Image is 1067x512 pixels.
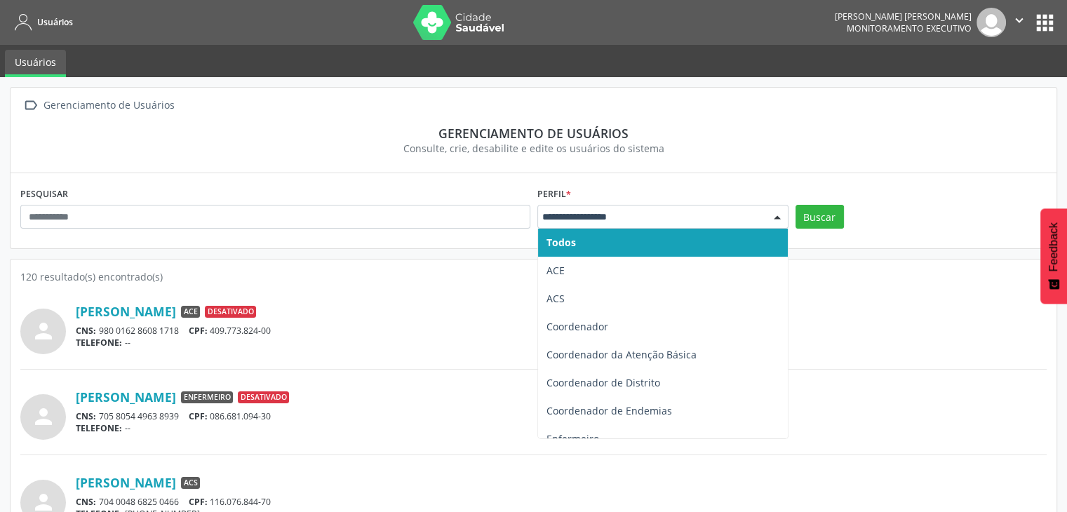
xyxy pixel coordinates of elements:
div: 705 8054 4963 8939 086.681.094-30 [76,410,1047,422]
i:  [1012,13,1027,28]
span: TELEFONE: [76,337,122,349]
span: Enfermeiro [546,432,599,445]
div: [PERSON_NAME] [PERSON_NAME] [835,11,972,22]
label: PESQUISAR [20,183,68,205]
button: Buscar [796,205,844,229]
i: person [31,404,56,429]
span: Coordenador da Atenção Básica [546,348,697,361]
span: CPF: [189,410,208,422]
a: [PERSON_NAME] [76,389,176,405]
span: ACS [546,292,565,305]
div: Gerenciamento de Usuários [41,95,177,116]
span: Usuários [37,16,73,28]
div: 704 0048 6825 0466 116.076.844-70 [76,496,1047,508]
a: Usuários [5,50,66,77]
a:  Gerenciamento de Usuários [20,95,177,116]
span: Enfermeiro [181,391,233,404]
span: ACE [546,264,565,277]
a: [PERSON_NAME] [76,475,176,490]
span: Coordenador de Distrito [546,376,660,389]
img: img [977,8,1006,37]
div: -- [76,422,1047,434]
span: CPF: [189,325,208,337]
span: CNS: [76,496,96,508]
span: Desativado [238,391,289,404]
button: Feedback - Mostrar pesquisa [1040,208,1067,304]
span: CNS: [76,325,96,337]
button:  [1006,8,1033,37]
span: CPF: [189,496,208,508]
a: [PERSON_NAME] [76,304,176,319]
span: ACS [181,477,200,490]
div: 120 resultado(s) encontrado(s) [20,269,1047,284]
span: Coordenador [546,320,608,333]
i:  [20,95,41,116]
span: Todos [546,236,576,249]
div: Consulte, crie, desabilite e edite os usuários do sistema [30,141,1037,156]
label: Perfil [537,183,571,205]
span: Monitoramento Executivo [847,22,972,34]
span: Desativado [205,306,256,318]
a: Usuários [10,11,73,34]
button: apps [1033,11,1057,35]
div: 980 0162 8608 1718 409.773.824-00 [76,325,1047,337]
i: person [31,318,56,344]
span: ACE [181,306,200,318]
span: Feedback [1047,222,1060,271]
span: CNS: [76,410,96,422]
span: TELEFONE: [76,422,122,434]
div: -- [76,337,1047,349]
div: Gerenciamento de usuários [30,126,1037,141]
span: Coordenador de Endemias [546,404,672,417]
